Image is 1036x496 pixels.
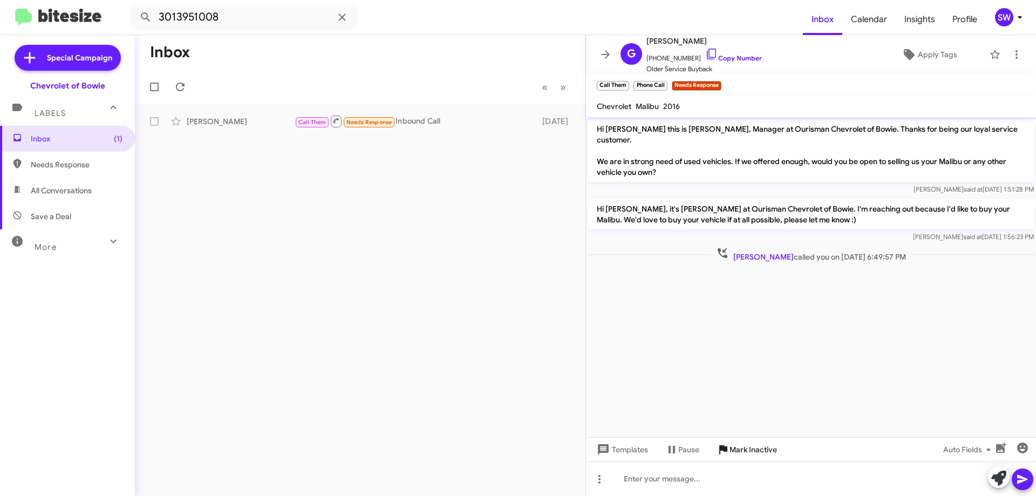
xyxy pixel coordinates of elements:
[646,47,762,64] span: [PHONE_NUMBER]
[597,101,631,111] span: Chevrolet
[298,119,326,126] span: Call Them
[657,440,708,459] button: Pause
[150,44,190,61] h1: Inbox
[842,4,896,35] a: Calendar
[560,80,566,94] span: »
[30,80,105,91] div: Chevrolet of Bowie
[588,199,1034,229] p: Hi [PERSON_NAME], it's [PERSON_NAME] at Ourisman Chevrolet of Bowie. I'm reaching out because I'd...
[918,45,957,64] span: Apply Tags
[730,440,777,459] span: Mark Inactive
[914,185,1034,193] span: [PERSON_NAME] [DATE] 1:51:28 PM
[31,185,92,196] span: All Conversations
[586,440,657,459] button: Templates
[636,101,659,111] span: Malibu
[554,76,572,98] button: Next
[896,4,944,35] a: Insights
[597,81,629,91] small: Call Them
[678,440,699,459] span: Pause
[35,108,66,118] span: Labels
[535,76,554,98] button: Previous
[964,185,983,193] span: said at
[536,76,572,98] nav: Page navigation example
[47,52,112,63] span: Special Campaign
[31,159,122,170] span: Needs Response
[542,80,548,94] span: «
[733,252,794,262] span: [PERSON_NAME]
[803,4,842,35] a: Inbox
[712,247,910,262] span: called you on [DATE] 6:49:57 PM
[31,211,71,222] span: Save a Deal
[663,101,680,111] span: 2016
[943,440,995,459] span: Auto Fields
[595,440,648,459] span: Templates
[31,133,122,144] span: Inbox
[295,114,537,128] div: Inbound Call
[705,54,762,62] a: Copy Number
[627,45,636,63] span: G
[935,440,1004,459] button: Auto Fields
[346,119,392,126] span: Needs Response
[874,45,984,64] button: Apply Tags
[913,233,1034,241] span: [PERSON_NAME] [DATE] 1:56:23 PM
[187,116,295,127] div: [PERSON_NAME]
[963,233,982,241] span: said at
[131,4,357,30] input: Search
[646,35,762,47] span: [PERSON_NAME]
[672,81,721,91] small: Needs Response
[15,45,121,71] a: Special Campaign
[588,119,1034,182] p: Hi [PERSON_NAME] this is [PERSON_NAME], Manager at Ourisman Chevrolet of Bowie. Thanks for being ...
[986,8,1024,26] button: SW
[944,4,986,35] a: Profile
[537,116,577,127] div: [DATE]
[995,8,1013,26] div: SW
[35,242,57,252] span: More
[708,440,786,459] button: Mark Inactive
[114,133,122,144] span: (1)
[646,64,762,74] span: Older Service Buyback
[633,81,667,91] small: Phone Call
